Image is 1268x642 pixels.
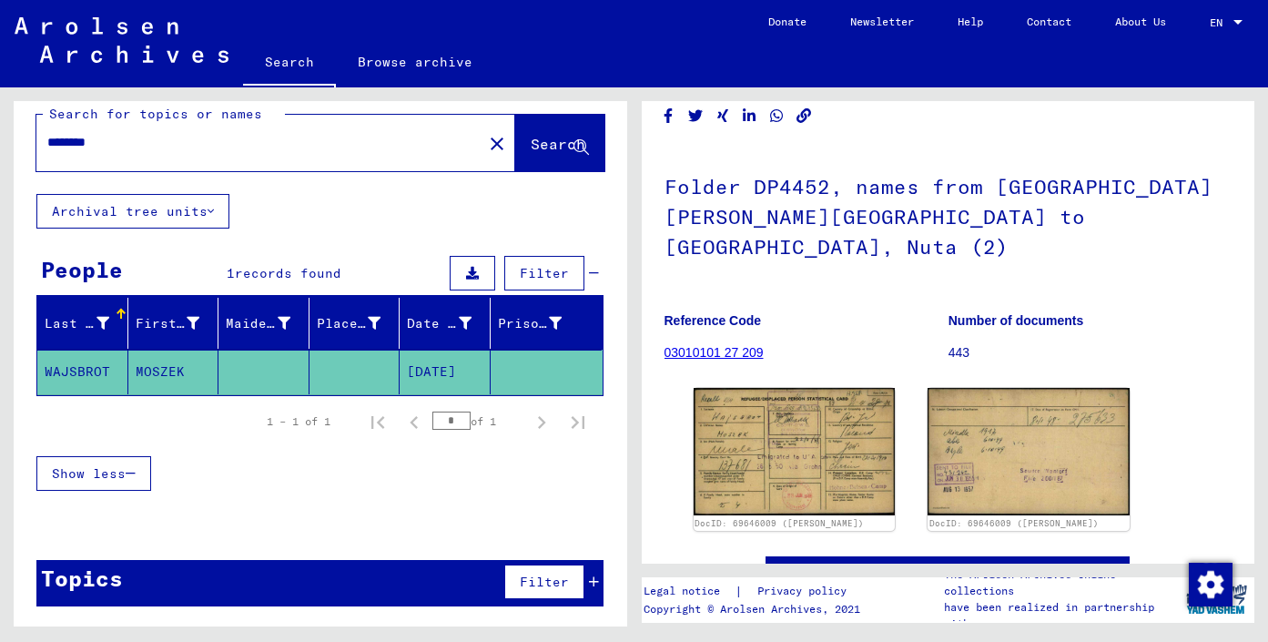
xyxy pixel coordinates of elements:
[45,309,132,338] div: Last Name
[407,309,494,338] div: Date of Birth
[520,265,569,281] span: Filter
[944,599,1177,632] p: have been realized in partnership with
[36,456,151,491] button: Show less
[432,413,523,430] div: of 1
[309,298,401,349] mat-header-cell: Place of Birth
[317,309,404,338] div: Place of Birth
[336,40,494,84] a: Browse archive
[1182,576,1251,622] img: yv_logo.png
[360,403,396,440] button: First page
[740,105,759,127] button: Share on LinkedIn
[644,582,735,601] a: Legal notice
[948,313,1084,328] b: Number of documents
[928,388,1130,515] img: 002.jpg
[45,314,109,333] div: Last Name
[407,314,472,333] div: Date of Birth
[41,562,123,595] div: Topics
[41,253,123,286] div: People
[37,350,128,394] mat-cell: WAJSBROT
[944,566,1177,599] p: The Arolsen Archives online collections
[523,403,560,440] button: Next page
[929,518,1099,528] a: DocID: 69646009 ([PERSON_NAME])
[235,265,341,281] span: records found
[491,298,603,349] mat-header-cell: Prisoner #
[52,465,126,482] span: Show less
[795,105,814,127] button: Copy link
[1210,15,1222,29] mat-select-trigger: EN
[664,145,1232,285] h1: Folder DP4452, names from [GEOGRAPHIC_DATA][PERSON_NAME][GEOGRAPHIC_DATA] to [GEOGRAPHIC_DATA], N...
[498,309,585,338] div: Prisoner #
[226,309,313,338] div: Maiden Name
[49,106,262,122] mat-label: Search for topics or names
[520,574,569,590] span: Filter
[317,314,381,333] div: Place of Birth
[1189,563,1232,606] img: Zustimmung ändern
[400,298,491,349] mat-header-cell: Date of Birth
[948,343,1232,362] p: 443
[560,403,596,440] button: Last page
[37,298,128,349] mat-header-cell: Last Name
[515,115,604,171] button: Search
[664,345,764,360] a: 03010101 27 209
[504,565,584,599] button: Filter
[664,313,762,328] b: Reference Code
[714,105,733,127] button: Share on Xing
[504,256,584,290] button: Filter
[15,17,228,63] img: Arolsen_neg.svg
[400,350,491,394] mat-cell: [DATE]
[218,298,309,349] mat-header-cell: Maiden Name
[743,582,868,601] a: Privacy policy
[226,314,290,333] div: Maiden Name
[659,105,678,127] button: Share on Facebook
[396,403,432,440] button: Previous page
[227,265,235,281] span: 1
[695,518,864,528] a: DocID: 69646009 ([PERSON_NAME])
[644,601,868,617] p: Copyright © Arolsen Archives, 2021
[243,40,336,87] a: Search
[767,105,786,127] button: Share on WhatsApp
[128,350,219,394] mat-cell: MOSZEK
[686,105,705,127] button: Share on Twitter
[808,563,1087,582] a: See comments created before [DATE]
[498,314,563,333] div: Prisoner #
[267,413,330,430] div: 1 – 1 of 1
[36,194,229,229] button: Archival tree units
[694,388,896,515] img: 001.jpg
[136,314,200,333] div: First Name
[136,309,223,338] div: First Name
[486,133,508,155] mat-icon: close
[644,582,868,601] div: |
[531,135,585,153] span: Search
[479,125,515,161] button: Clear
[128,298,219,349] mat-header-cell: First Name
